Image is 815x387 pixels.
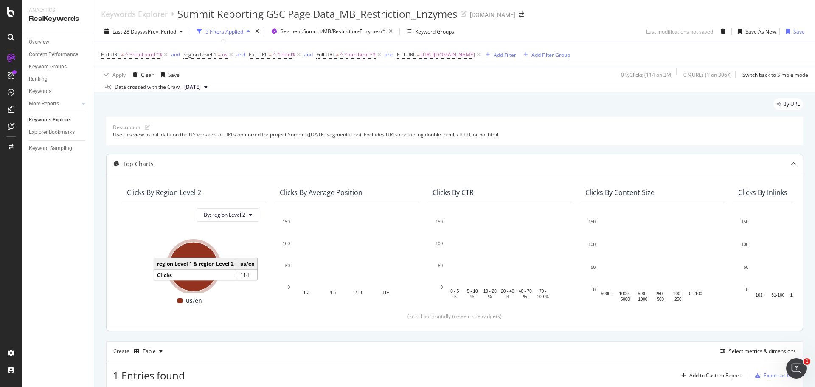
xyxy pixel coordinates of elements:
a: Keywords Explorer [101,9,168,19]
button: Add to Custom Report [678,369,741,382]
div: Top Charts [123,160,154,168]
text: 5000 + [601,291,614,296]
svg: A chart. [433,218,565,300]
text: 11+ [382,290,389,294]
span: = [269,51,272,58]
text: 40 - 70 [519,288,532,293]
button: Keyword Groups [403,25,458,38]
span: vs Prev. Period [143,28,176,35]
span: us/en [186,296,202,306]
span: Full URL [249,51,267,58]
div: legacy label [773,98,803,110]
text: 50 [744,265,749,269]
div: Keyword Groups [415,28,454,35]
div: and [236,51,245,58]
span: Full URL [101,51,120,58]
text: 16-50 [790,292,801,297]
span: Full URL [316,51,335,58]
button: Export as CSV [752,369,796,382]
div: Table [143,349,156,354]
svg: A chart. [280,218,412,300]
div: Save As New [745,28,776,35]
text: % [506,294,509,299]
div: Last modifications not saved [646,28,713,35]
text: 150 [436,220,443,224]
span: 1 Entries found [113,368,185,382]
div: Save [168,71,180,79]
text: 7-10 [355,290,363,294]
button: Segment:Summit/MB/Restriction-Enzymes/* [268,25,396,38]
text: 0 [287,285,290,290]
div: 0 % URLs ( 1 on 306K ) [683,71,732,79]
text: 50 [285,263,290,268]
a: Keyword Sampling [29,144,88,153]
div: Clicks By Average Position [280,188,363,197]
span: = [417,51,420,58]
button: Save [783,25,805,38]
div: Data crossed with the Crawl [115,83,181,91]
span: By: region Level 2 [204,211,245,218]
text: 100 [588,242,596,247]
div: (scroll horizontally to see more widgets) [117,313,793,320]
button: [DATE] [181,82,211,92]
button: and [385,51,393,59]
div: Overview [29,38,49,47]
a: Keyword Groups [29,62,88,71]
span: 1 [804,358,810,365]
text: 1-3 [303,290,309,294]
span: [URL][DOMAIN_NAME] [421,49,475,61]
div: Add Filter Group [531,51,570,59]
svg: A chart. [585,218,718,303]
div: 5 Filters Applied [205,28,243,35]
text: 150 [283,220,290,224]
a: Keywords [29,87,88,96]
div: Switch back to Simple mode [742,71,808,79]
button: 5 Filters Applied [194,25,253,38]
button: Clear [129,68,154,82]
div: Clicks By CTR [433,188,474,197]
text: 100 [741,242,748,247]
a: Content Performance [29,50,88,59]
div: Description: [113,124,141,131]
text: 0 - 5 [450,288,459,293]
div: More Reports [29,99,59,108]
span: us [222,49,228,61]
div: RealKeywords [29,14,87,24]
button: Switch back to Simple mode [739,68,808,82]
iframe: Intercom live chat [786,358,807,379]
text: % [523,294,527,299]
text: 1000 - [619,291,631,296]
text: 150 [741,220,748,224]
svg: A chart. [127,238,259,293]
div: Summit Reporting GSC Page Data_MB_Restriction_Enzymes [177,7,457,21]
button: Add Filter [482,50,516,60]
div: Apply [112,71,126,79]
text: 100% [188,264,199,269]
div: Clicks By Inlinks [738,188,787,197]
text: 50 [438,263,443,268]
span: ^.*html.html.*$ [125,49,162,61]
span: ^.*htm.html.*$ [340,49,376,61]
button: and [171,51,180,59]
a: Ranking [29,75,88,84]
text: 5000 [621,297,630,302]
button: Last 28 DaysvsPrev. Period [101,25,186,38]
div: Use this view to pull data on the US versions of URLs optimized for project Summit ([DATE] segmen... [113,131,796,138]
text: % [470,294,474,299]
text: 51-100 [771,292,785,297]
text: 100 [283,241,290,246]
text: 250 - [655,291,665,296]
text: 100 % [537,294,549,299]
div: Keywords [29,87,51,96]
text: 50 [591,265,596,269]
div: Add Filter [494,51,516,59]
div: times [253,27,261,36]
button: Save [157,68,180,82]
div: Clicks By region Level 2 [127,188,201,197]
div: and [171,51,180,58]
text: % [453,294,457,299]
text: 20 - 40 [501,288,514,293]
a: Explorer Bookmarks [29,128,88,137]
